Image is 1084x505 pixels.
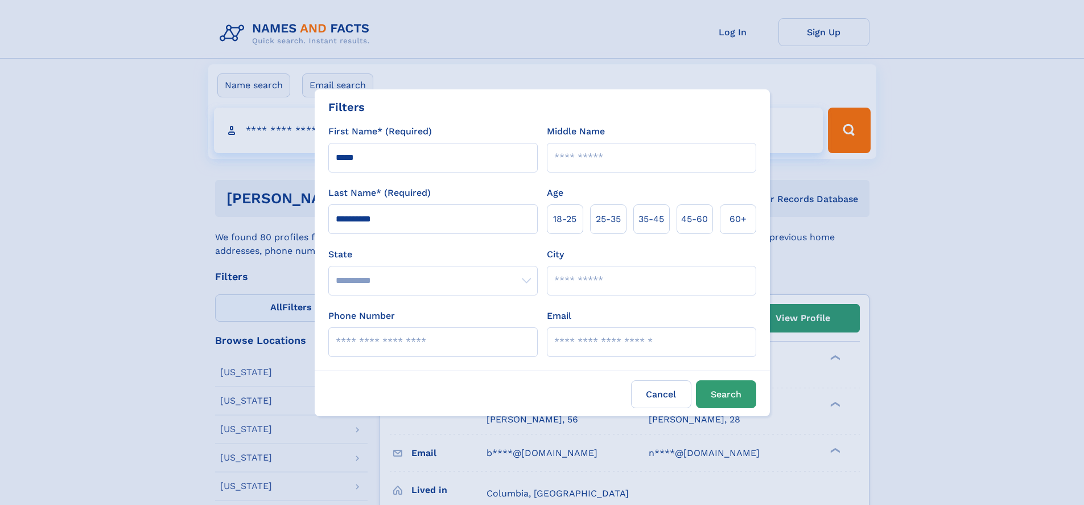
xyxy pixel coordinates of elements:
[547,248,564,261] label: City
[638,212,664,226] span: 35‑45
[596,212,621,226] span: 25‑35
[328,186,431,200] label: Last Name* (Required)
[681,212,708,226] span: 45‑60
[547,125,605,138] label: Middle Name
[553,212,576,226] span: 18‑25
[547,186,563,200] label: Age
[631,380,691,408] label: Cancel
[729,212,747,226] span: 60+
[547,309,571,323] label: Email
[328,125,432,138] label: First Name* (Required)
[328,98,365,116] div: Filters
[696,380,756,408] button: Search
[328,309,395,323] label: Phone Number
[328,248,538,261] label: State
